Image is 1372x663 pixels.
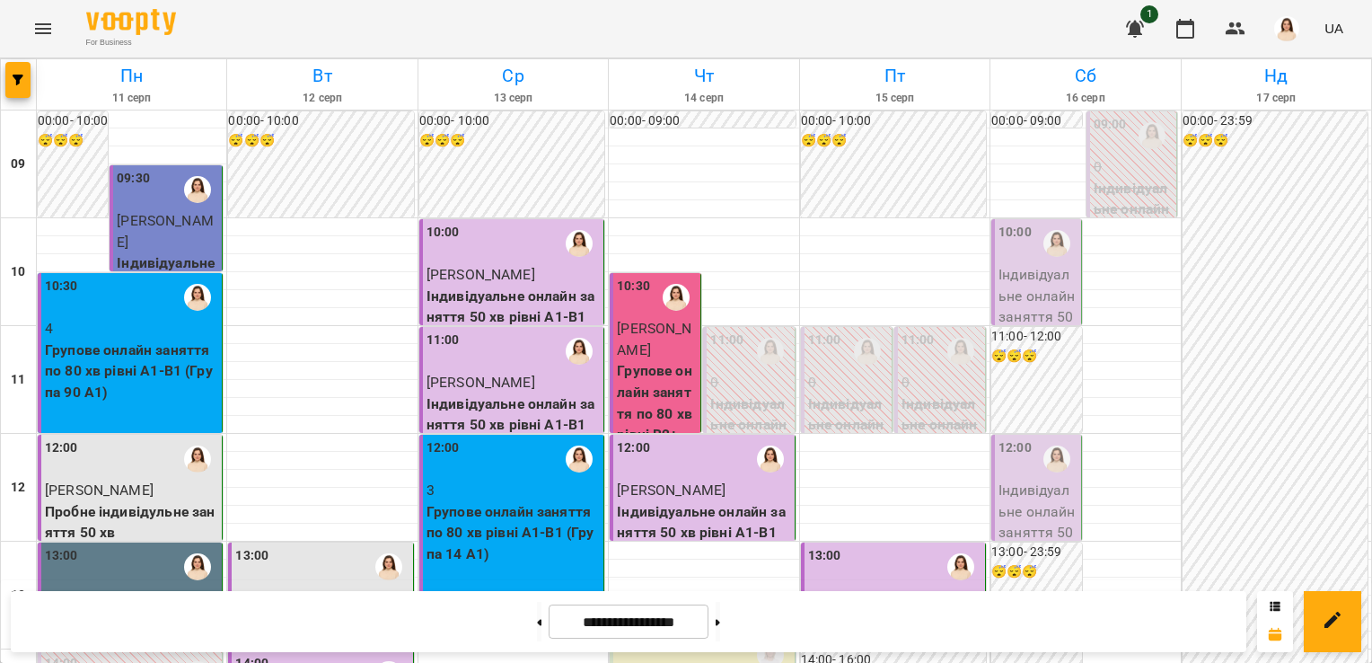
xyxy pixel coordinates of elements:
[566,338,593,365] img: Оксана
[40,62,224,90] h6: Пн
[617,360,697,445] p: Групове онлайн заняття по 80 хв рівні В2+
[947,553,974,580] img: Оксана
[427,331,460,350] label: 11:00
[991,327,1082,347] h6: 11:00 - 12:00
[184,446,211,473] div: Оксана
[947,338,974,365] img: Оксана
[993,62,1177,90] h6: Сб
[228,131,413,151] h6: 😴😴😴
[45,501,218,544] p: Пробне індивідульне заняття 50 хв
[38,111,108,131] h6: 00:00 - 10:00
[427,374,535,391] span: [PERSON_NAME]
[1094,115,1127,135] label: 09:00
[184,176,211,203] div: Оксана
[991,562,1082,582] h6: 😴😴😴
[45,277,78,296] label: 10:30
[419,131,604,151] h6: 😴😴😴
[421,90,605,107] h6: 13 серп
[86,37,176,49] span: For Business
[427,393,600,436] p: Індивідуальне онлайн заняття 50 хв рівні А1-В1
[230,90,414,107] h6: 12 серп
[40,90,224,107] h6: 11 серп
[808,372,888,393] p: 0
[375,553,402,580] img: Оксана
[998,480,1077,606] p: Індивідуальне онлайн заняття 50 хв рівні А1-В1 - [PERSON_NAME]
[1183,131,1368,151] h6: 😴😴😴
[991,111,1082,131] h6: 00:00 - 09:00
[1139,122,1165,149] div: Оксана
[617,501,790,544] p: Індивідуальне онлайн заняття 50 хв рівні А1-В1
[11,262,25,282] h6: 10
[184,284,211,311] img: Оксана
[1183,111,1368,131] h6: 00:00 - 23:59
[1094,156,1173,178] p: 0
[757,338,784,365] img: Оксана
[663,284,690,311] img: Оксана
[710,393,790,520] p: Індивідуальне онлайн заняття 50 хв рівні А1-В1 ([PERSON_NAME])
[710,331,743,350] label: 11:00
[230,62,414,90] h6: Вт
[993,90,1177,107] h6: 16 серп
[11,370,25,390] h6: 11
[427,286,600,328] p: Індивідуальне онлайн заняття 50 хв рівні А1-В1
[427,223,460,243] label: 10:00
[998,438,1032,458] label: 12:00
[1140,5,1158,23] span: 1
[617,438,650,458] label: 12:00
[801,131,986,151] h6: 😴😴😴
[184,553,211,580] img: Оксана
[617,482,726,499] span: [PERSON_NAME]
[901,372,981,393] p: 0
[117,169,150,189] label: 09:30
[235,546,268,566] label: 13:00
[998,223,1032,243] label: 10:00
[228,111,413,131] h6: 00:00 - 10:00
[998,264,1077,434] p: Індивідуальне онлайн заняття 50 хв (підготовка до іспиту ) рівні В2+ - [PERSON_NAME]
[1274,16,1299,41] img: 76124efe13172d74632d2d2d3678e7ed.png
[1043,446,1070,473] img: Оксана
[617,320,691,358] span: [PERSON_NAME]
[1184,90,1368,107] h6: 17 серп
[427,480,600,501] p: 3
[117,252,218,358] p: Індивідуальне онлайн заняття 50 хв (підготовка до іспиту ) рівні В2+
[801,111,986,131] h6: 00:00 - 10:00
[566,230,593,257] div: Оксана
[901,393,981,520] p: Індивідуальне онлайн заняття 50 хв рівні А1-В1 ([PERSON_NAME])
[757,446,784,473] img: Оксана
[117,212,214,251] span: [PERSON_NAME]
[419,111,604,131] h6: 00:00 - 10:00
[617,277,650,296] label: 10:30
[710,372,790,393] p: 0
[45,438,78,458] label: 12:00
[808,546,841,566] label: 13:00
[803,90,987,107] h6: 15 серп
[1043,230,1070,257] img: Оксана
[45,482,154,499] span: [PERSON_NAME]
[901,331,935,350] label: 11:00
[86,9,176,35] img: Voopty Logo
[803,62,987,90] h6: Пт
[427,501,600,565] p: Групове онлайн заняття по 80 хв рівні А1-В1 (Група 14 А1)
[566,446,593,473] img: Оксана
[1324,19,1343,38] span: UA
[611,62,796,90] h6: Чт
[991,347,1082,367] h6: 😴😴😴
[427,266,535,283] span: [PERSON_NAME]
[22,7,65,50] button: Menu
[808,393,888,520] p: Індивідуальне онлайн заняття 50 хв рівні В2+ ([PERSON_NAME])
[421,62,605,90] h6: Ср
[45,546,78,566] label: 13:00
[808,331,841,350] label: 11:00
